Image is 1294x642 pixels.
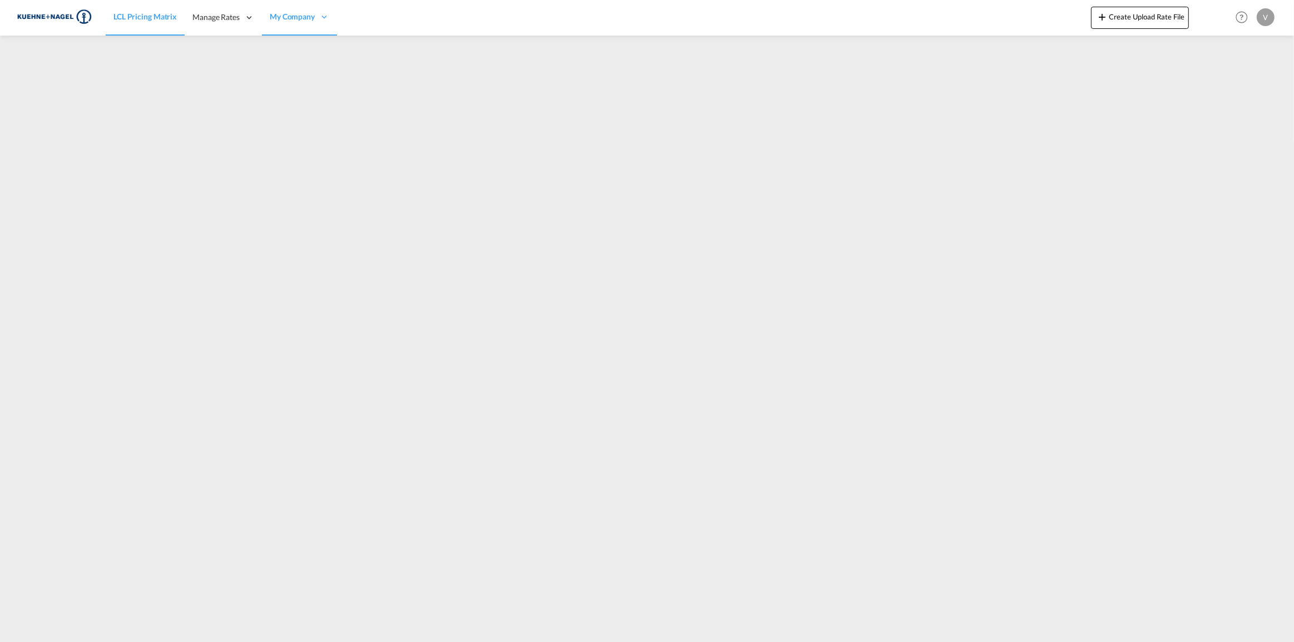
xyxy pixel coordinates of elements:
div: V [1257,8,1275,26]
img: 36441310f41511efafde313da40ec4a4.png [17,5,92,30]
button: icon-plus 400-fgCreate Upload Rate File [1091,7,1189,29]
md-icon: icon-plus 400-fg [1095,10,1109,23]
span: Help [1232,8,1251,27]
span: Manage Rates [192,12,240,23]
div: Help [1232,8,1257,28]
span: My Company [270,11,315,22]
span: LCL Pricing Matrix [113,12,177,21]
